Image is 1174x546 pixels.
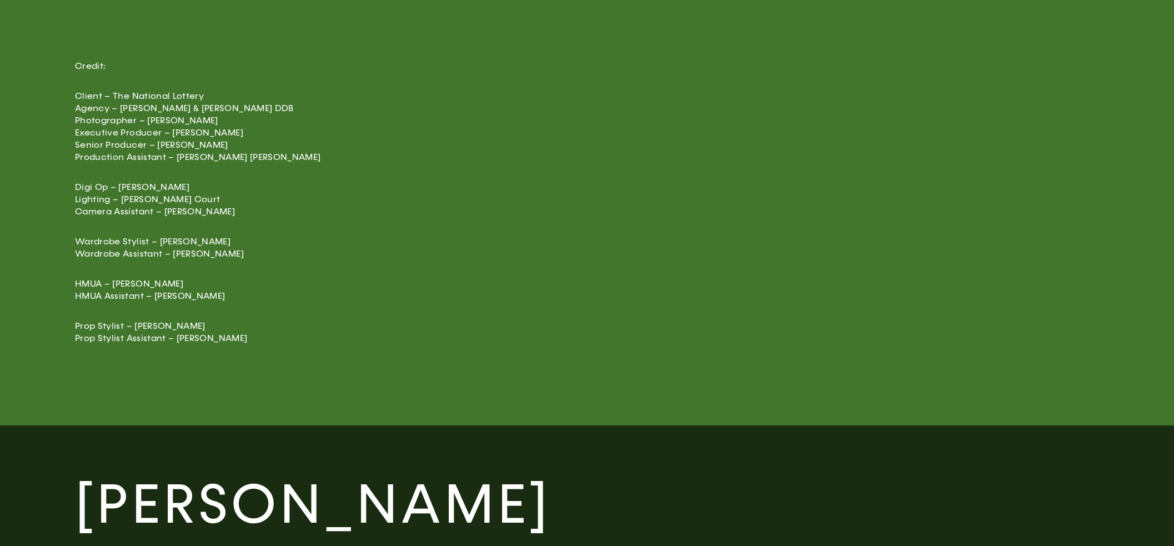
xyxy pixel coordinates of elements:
[75,90,464,163] p: Client – The National Lottery Agency – [PERSON_NAME] & [PERSON_NAME] DDB Photographer – [PERSON_N...
[75,320,464,344] p: Prop Stylist – [PERSON_NAME] Prop Stylist Assistant – [PERSON_NAME]
[75,181,464,218] p: Digi Op – [PERSON_NAME] Lighting – [PERSON_NAME] Court Camera Assistant – [PERSON_NAME]
[75,278,464,302] p: HMUA – [PERSON_NAME] HMUA Assistant – [PERSON_NAME]
[75,236,464,260] p: Wardrobe Stylist – [PERSON_NAME] Wardrobe Assistant – [PERSON_NAME]
[75,60,464,72] p: Credit:
[75,470,1099,539] a: [PERSON_NAME]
